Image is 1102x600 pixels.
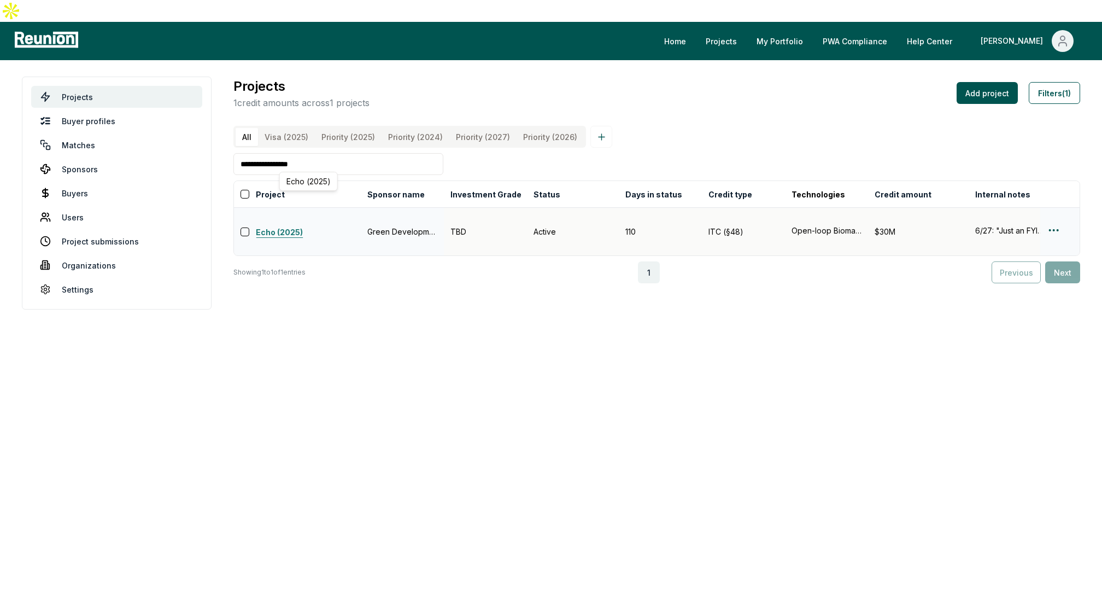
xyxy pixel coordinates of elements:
[31,278,202,300] a: Settings
[975,225,1045,236] button: 6/27: "Just an FYI that we met internally and are planning to move up our schedule for the cost s...
[256,224,361,240] button: Echo (2025)
[655,30,1091,52] nav: Main
[382,128,449,146] button: Priority (2024)
[315,128,382,146] button: Priority (2025)
[31,134,202,156] a: Matches
[31,86,202,108] a: Projects
[875,226,962,237] div: $30M
[708,226,778,237] div: ITC (§48)
[972,30,1082,52] button: [PERSON_NAME]
[748,30,812,52] a: My Portfolio
[697,30,746,52] a: Projects
[365,183,427,205] button: Sponsor name
[258,128,315,146] button: Visa (2025)
[233,96,370,109] p: 1 credit amounts across 1 projects
[31,230,202,252] a: Project submissions
[973,183,1033,205] button: Internal notes
[31,158,202,180] a: Sponsors
[898,30,961,52] a: Help Center
[531,183,562,205] button: Status
[981,30,1047,52] div: [PERSON_NAME]
[31,182,202,204] a: Buyers
[706,183,754,205] button: Credit type
[448,183,524,205] button: Investment Grade
[256,226,361,240] a: Echo (2025)
[792,225,861,236] button: Open-loop Biomass
[814,30,896,52] a: PWA Compliance
[233,267,306,278] p: Showing 1 to 1 of 1 entries
[625,226,695,237] div: 110
[449,128,517,146] button: Priority (2027)
[233,77,370,96] h3: Projects
[957,82,1018,104] button: Add project
[286,176,331,187] p: Echo (2025)
[534,226,612,237] div: Active
[623,183,684,205] button: Days in status
[517,128,584,146] button: Priority (2026)
[31,206,202,228] a: Users
[655,30,695,52] a: Home
[367,226,437,237] div: Green Development
[31,254,202,276] a: Organizations
[254,183,287,205] button: Project
[872,183,934,205] button: Credit amount
[450,226,520,237] div: TBD
[31,110,202,132] a: Buyer profiles
[1029,82,1080,104] button: Filters(1)
[638,261,660,283] button: 1
[236,128,258,146] button: All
